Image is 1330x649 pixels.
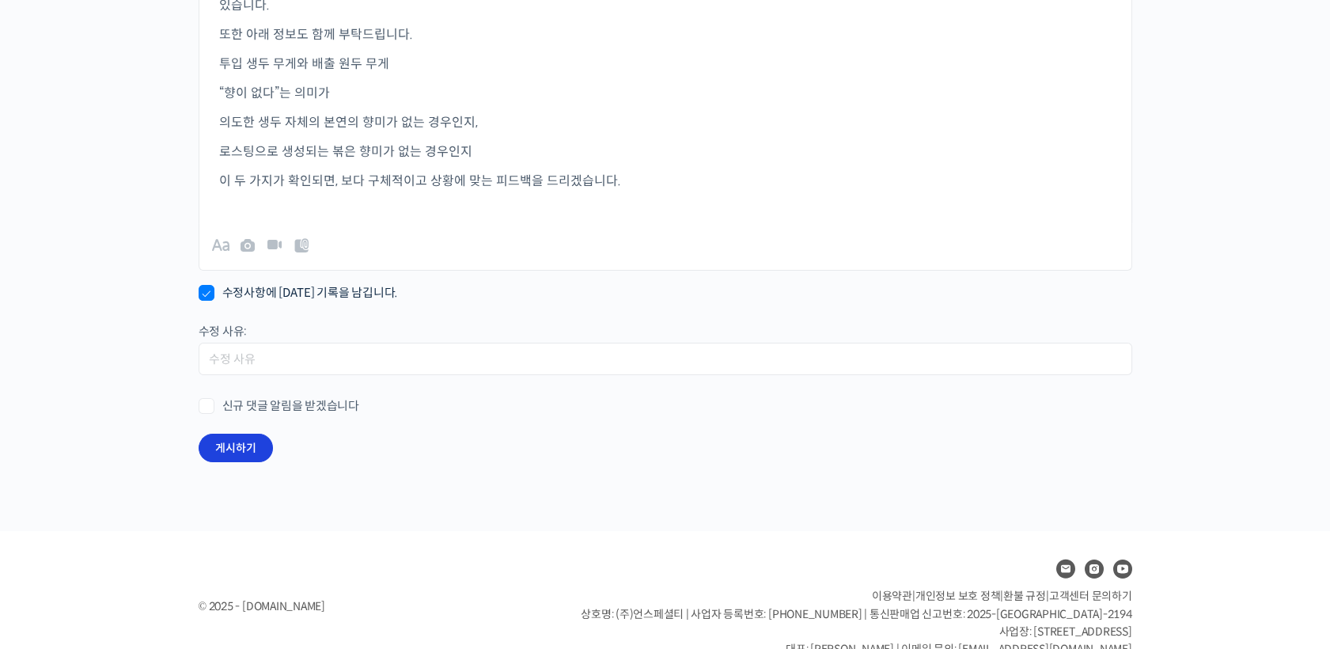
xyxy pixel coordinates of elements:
label: 수정 사유: [199,324,248,339]
p: 또한 아래 정보도 함께 부탁드립니다. [219,24,1112,45]
a: 이용약관 [872,589,912,603]
input: 수정 사유 [199,343,1132,375]
button: 게시하기 [199,434,273,462]
a: 대화 [104,502,204,541]
p: 투입 생두 무게와 배출 원두 무게 [219,53,1112,74]
p: 로스팅으로 생성되는 볶은 향미가 없는 경우인지 [219,141,1112,162]
label: 신규 댓글 알림을 받겠습니다 [199,398,359,414]
span: 고객센터 문의하기 [1049,589,1132,603]
a: 환불 규정 [1003,589,1046,603]
a: 개인정보 보호 정책 [915,589,1001,603]
p: “향이 없다”는 의미가 [219,82,1112,104]
span: 설정 [244,526,263,538]
label: 수정사항에 [DATE] 기록을 남깁니다. [199,285,398,301]
div: © 2025 - [DOMAIN_NAME] [199,596,542,617]
span: 대화 [145,526,164,539]
a: 설정 [204,502,304,541]
p: 이 두 가지가 확인되면, 보다 구체적이고 상황에 맞는 피드백을 드리겠습니다. [219,170,1112,192]
a: 홈 [5,502,104,541]
span: 홈 [50,526,59,538]
p: 의도한 생두 자체의 본연의 향미가 없는 경우인지, [219,112,1112,133]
